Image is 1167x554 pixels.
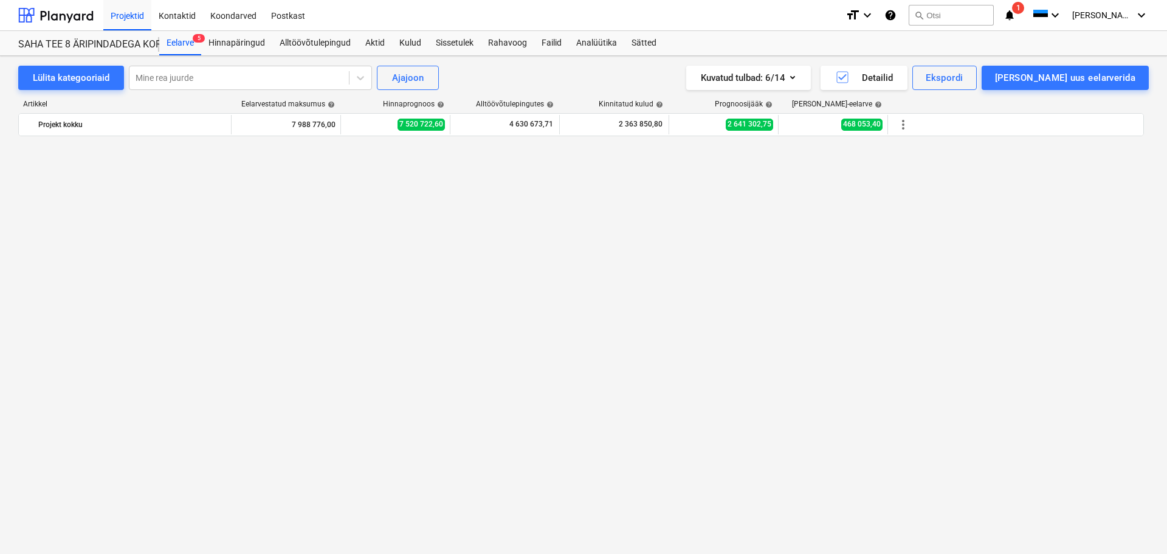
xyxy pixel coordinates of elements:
div: Prognoosijääk [715,100,773,108]
div: Kinnitatud kulud [599,100,663,108]
a: Alltöövõtulepingud [272,31,358,55]
div: Detailid [835,70,893,86]
a: Failid [534,31,569,55]
div: Ajajoon [392,70,424,86]
div: Alltöövõtulepingutes [476,100,554,108]
span: help [653,101,663,108]
button: Ajajoon [377,66,439,90]
span: 2 641 302,75 [726,119,773,130]
button: Kuvatud tulbad:6/14 [686,66,811,90]
a: Hinnapäringud [201,31,272,55]
span: [PERSON_NAME] [1072,10,1133,20]
span: 1 [1012,2,1024,14]
span: help [325,101,335,108]
span: help [435,101,444,108]
i: notifications [1003,8,1016,23]
button: Otsi [909,5,994,26]
span: search [914,10,924,20]
div: Kuvatud tulbad : 6/14 [701,70,796,86]
button: Detailid [821,66,907,90]
div: SAHA TEE 8 ÄRIPINDADEGA KORTERMAJA [18,38,145,51]
span: help [872,101,882,108]
a: Kulud [392,31,429,55]
div: [PERSON_NAME]-eelarve [792,100,882,108]
span: help [763,101,773,108]
div: Projekt kokku [38,115,226,134]
span: help [544,101,554,108]
div: [PERSON_NAME] uus eelarverida [995,70,1135,86]
div: Lülita kategooriaid [33,70,109,86]
div: Eelarvestatud maksumus [241,100,335,108]
span: 5 [193,34,205,43]
i: format_size [845,8,860,23]
i: keyboard_arrow_down [1134,8,1149,23]
button: [PERSON_NAME] uus eelarverida [982,66,1149,90]
div: Eelarve [159,31,201,55]
a: Aktid [358,31,392,55]
i: keyboard_arrow_down [860,8,875,23]
span: 2 363 850,80 [618,119,664,130]
span: 468 053,40 [841,119,883,130]
a: Analüütika [569,31,624,55]
span: Rohkem tegevusi [896,117,911,132]
div: Artikkel [18,100,231,108]
i: keyboard_arrow_down [1048,8,1062,23]
a: Rahavoog [481,31,534,55]
i: Abikeskus [884,8,897,23]
iframe: Chat Widget [1106,496,1167,554]
span: 4 630 673,71 [508,119,554,130]
button: Lülita kategooriaid [18,66,124,90]
button: Ekspordi [912,66,976,90]
div: 7 988 776,00 [236,115,336,134]
div: Ekspordi [926,70,963,86]
a: Sätted [624,31,664,55]
div: Hinnaprognoos [383,100,444,108]
span: 7 520 722,60 [398,119,445,130]
a: Eelarve5 [159,31,201,55]
a: Sissetulek [429,31,481,55]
